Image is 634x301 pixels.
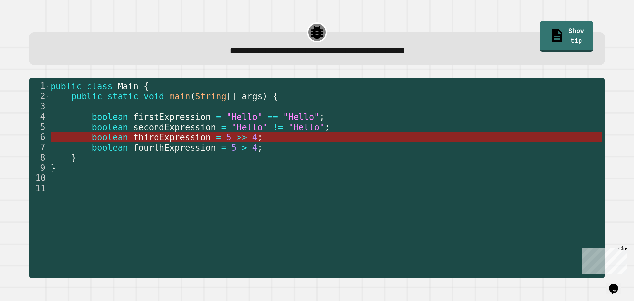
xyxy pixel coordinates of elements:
span: firstExpression [133,112,211,122]
span: args [242,92,263,101]
span: = [221,122,227,132]
span: fourthExpression [133,143,216,153]
span: 5 [226,132,231,142]
div: 1 [29,81,50,91]
span: boolean [92,122,128,132]
span: class [87,81,113,91]
span: 5 [231,143,237,153]
iframe: chat widget [606,275,627,294]
span: 4 [252,132,258,142]
div: 2 [29,91,50,101]
div: 9 [29,163,50,173]
span: = [216,112,221,122]
span: boolean [92,112,128,122]
div: 4 [29,112,50,122]
div: 10 [29,173,50,183]
div: 11 [29,183,50,194]
span: boolean [92,143,128,153]
span: thirdExpression [133,132,211,142]
div: Chat with us now!Close [3,3,46,42]
span: Toggle code folding, rows 1 through 9 [46,81,49,91]
span: "Hello" [226,112,263,122]
span: public [71,92,102,101]
span: == [268,112,278,122]
span: 4 [252,143,258,153]
span: != [273,122,283,132]
div: 5 [29,122,50,132]
span: = [216,132,221,142]
span: "Hello" [283,112,320,122]
span: > [242,143,247,153]
span: secondExpression [133,122,216,132]
span: "Hello" [231,122,268,132]
span: Toggle code folding, rows 2 through 8 [46,91,49,101]
div: 3 [29,101,50,112]
span: main [169,92,190,101]
div: 7 [29,142,50,153]
span: >> [237,132,247,142]
iframe: chat widget [579,246,627,274]
div: 8 [29,153,50,163]
div: 6 [29,132,50,142]
a: Show tip [540,21,593,52]
span: "Hello" [288,122,325,132]
span: String [195,92,227,101]
span: Main [118,81,139,91]
span: public [51,81,82,91]
span: static [107,92,138,101]
span: boolean [92,132,128,142]
span: void [144,92,164,101]
span: = [221,143,227,153]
